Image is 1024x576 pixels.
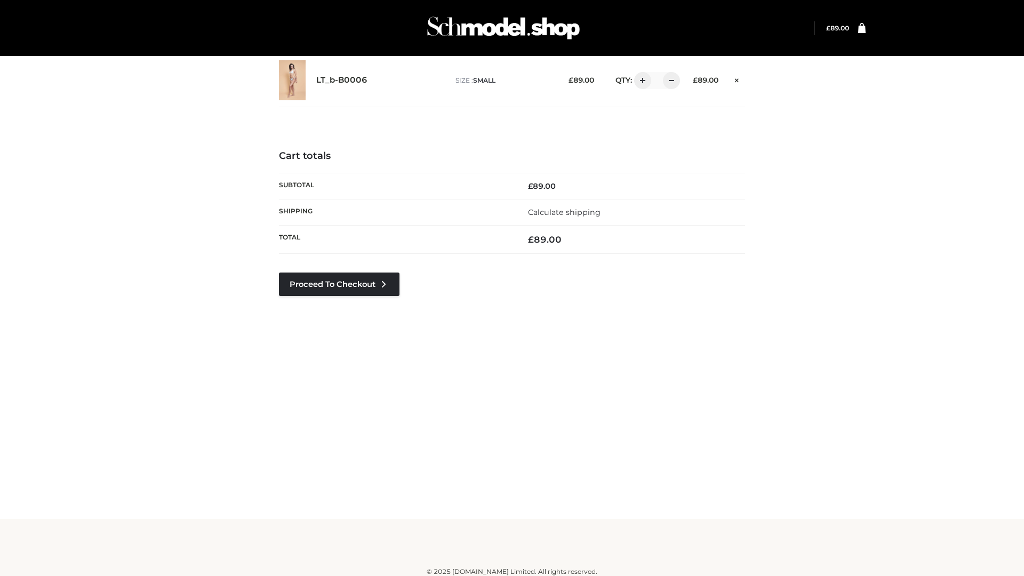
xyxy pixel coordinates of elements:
th: Subtotal [279,173,512,199]
img: Schmodel Admin 964 [423,7,583,49]
bdi: 89.00 [569,76,594,84]
a: Calculate shipping [528,207,601,217]
th: Total [279,226,512,254]
span: SMALL [473,76,495,84]
p: size : [455,76,552,85]
bdi: 89.00 [528,234,562,245]
span: £ [569,76,573,84]
span: £ [826,24,830,32]
span: £ [528,181,533,191]
th: Shipping [279,199,512,225]
img: LT_b-B0006 - SMALL [279,60,306,100]
bdi: 89.00 [826,24,849,32]
a: £89.00 [826,24,849,32]
h4: Cart totals [279,150,745,162]
a: Proceed to Checkout [279,273,399,296]
bdi: 89.00 [528,181,556,191]
span: £ [528,234,534,245]
span: £ [693,76,698,84]
a: LT_b-B0006 [316,75,367,85]
div: QTY: [605,72,676,89]
bdi: 89.00 [693,76,718,84]
a: Remove this item [729,72,745,86]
